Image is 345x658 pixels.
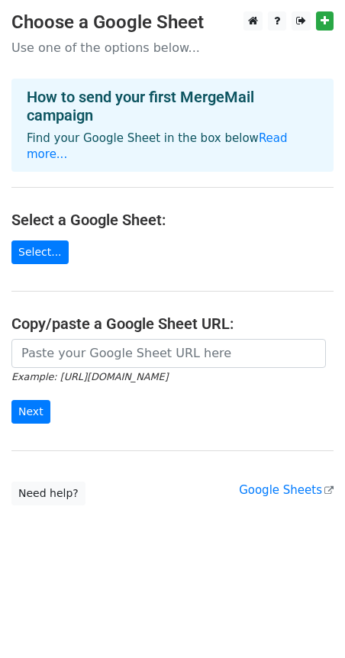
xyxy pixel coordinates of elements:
p: Find your Google Sheet in the box below [27,131,318,163]
input: Next [11,400,50,424]
p: Use one of the options below... [11,40,334,56]
a: Select... [11,240,69,264]
a: Read more... [27,131,288,161]
h4: Select a Google Sheet: [11,211,334,229]
small: Example: [URL][DOMAIN_NAME] [11,371,168,382]
h3: Choose a Google Sheet [11,11,334,34]
input: Paste your Google Sheet URL here [11,339,326,368]
h4: How to send your first MergeMail campaign [27,88,318,124]
a: Need help? [11,482,85,505]
h4: Copy/paste a Google Sheet URL: [11,314,334,333]
a: Google Sheets [239,483,334,497]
